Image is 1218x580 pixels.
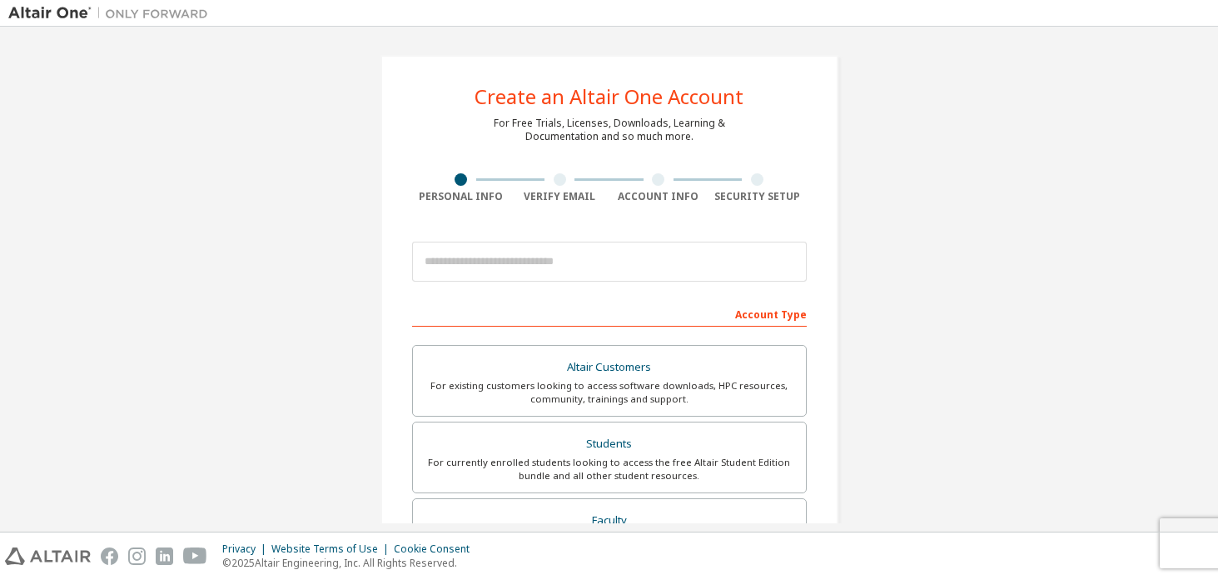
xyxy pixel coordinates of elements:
div: Students [423,432,796,456]
img: youtube.svg [183,547,207,565]
div: Faculty [423,509,796,532]
div: Account Type [412,300,807,327]
div: For currently enrolled students looking to access the free Altair Student Edition bundle and all ... [423,456,796,482]
div: Cookie Consent [394,542,480,556]
img: Altair One [8,5,216,22]
div: Create an Altair One Account [475,87,743,107]
div: For Free Trials, Licenses, Downloads, Learning & Documentation and so much more. [494,117,725,143]
div: Privacy [222,542,271,556]
div: Website Terms of Use [271,542,394,556]
p: © 2025 Altair Engineering, Inc. All Rights Reserved. [222,556,480,570]
img: altair_logo.svg [5,547,91,565]
div: For existing customers looking to access software downloads, HPC resources, community, trainings ... [423,379,796,406]
img: instagram.svg [128,547,146,565]
div: Security Setup [708,190,807,203]
div: Account Info [609,190,708,203]
div: Personal Info [412,190,511,203]
img: linkedin.svg [156,547,173,565]
div: Verify Email [510,190,609,203]
img: facebook.svg [101,547,118,565]
div: Altair Customers [423,356,796,379]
